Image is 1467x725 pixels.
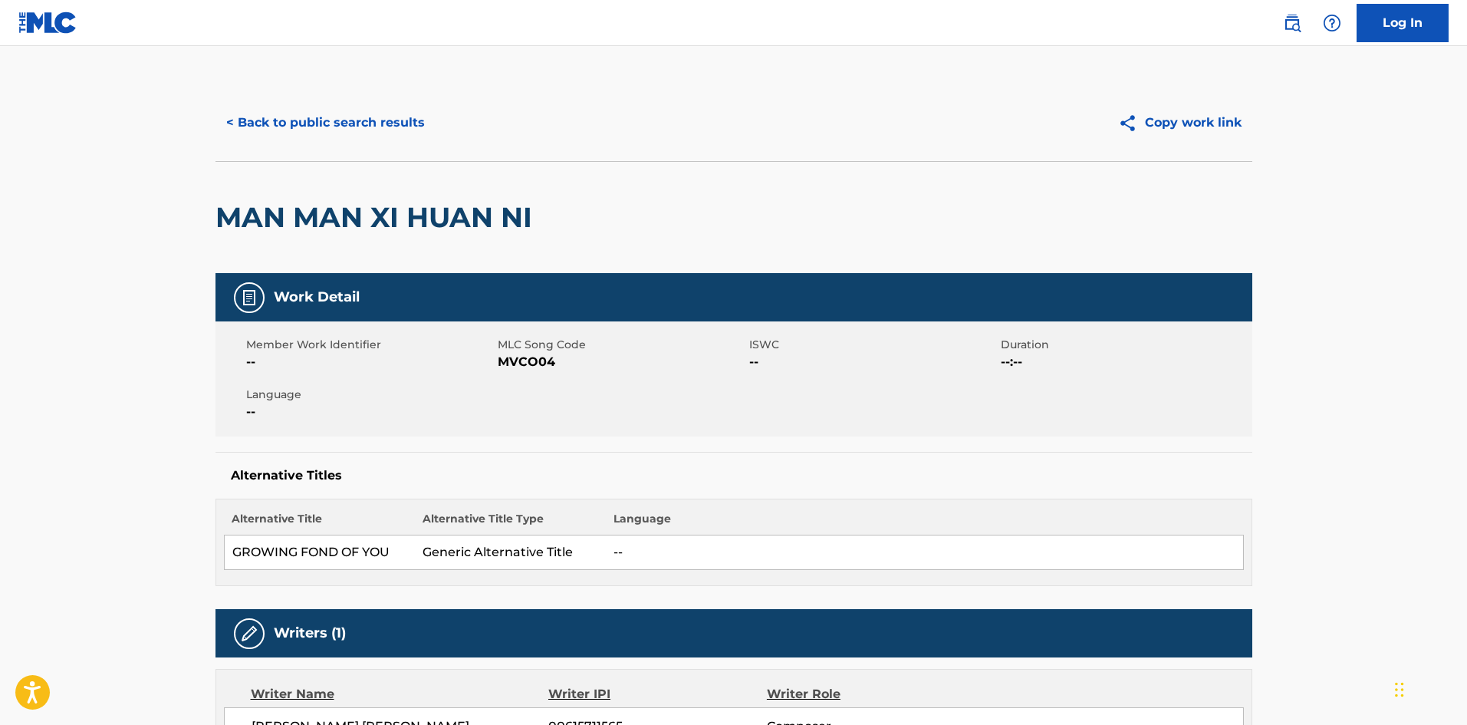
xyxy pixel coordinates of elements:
[215,104,436,142] button: < Back to public search results
[548,685,767,704] div: Writer IPI
[1283,14,1301,32] img: search
[224,511,415,536] th: Alternative Title
[606,536,1243,570] td: --
[1277,8,1307,38] a: Public Search
[1395,667,1404,713] div: Drag
[1001,337,1248,353] span: Duration
[246,353,494,371] span: --
[498,337,745,353] span: MLC Song Code
[240,288,258,307] img: Work Detail
[1323,14,1341,32] img: help
[240,624,258,643] img: Writers
[274,624,346,642] h5: Writers (1)
[246,403,494,421] span: --
[18,12,77,34] img: MLC Logo
[767,685,965,704] div: Writer Role
[498,353,745,371] span: MVCO04
[1390,651,1467,725] iframe: Chat Widget
[1317,8,1347,38] div: Help
[246,387,494,403] span: Language
[415,536,606,570] td: Generic Alternative Title
[749,337,997,353] span: ISWC
[415,511,606,536] th: Alternative Title Type
[274,288,360,306] h5: Work Detail
[215,200,540,235] h2: MAN MAN XI HUAN NI
[749,353,997,371] span: --
[251,685,549,704] div: Writer Name
[224,536,415,570] td: GROWING FOND OF YOU
[1107,104,1252,142] button: Copy work link
[606,511,1243,536] th: Language
[246,337,494,353] span: Member Work Identifier
[1001,353,1248,371] span: --:--
[1357,4,1449,42] a: Log In
[231,468,1237,483] h5: Alternative Titles
[1118,114,1145,133] img: Copy work link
